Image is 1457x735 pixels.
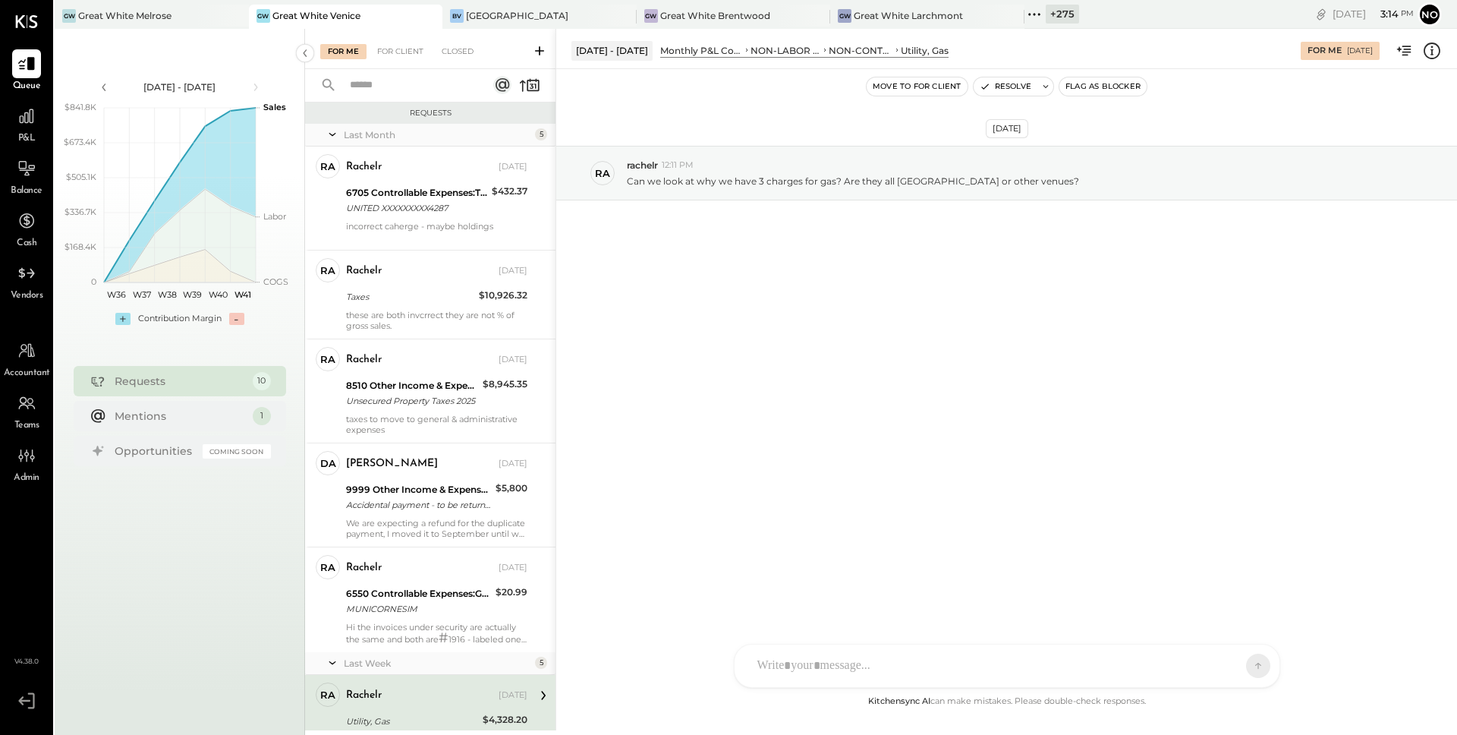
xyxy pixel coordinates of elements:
[234,289,251,300] text: W41
[450,9,464,23] div: BV
[183,289,202,300] text: W39
[1,441,52,485] a: Admin
[65,207,96,217] text: $336.7K
[320,688,335,702] div: ra
[65,241,96,252] text: $168.4K
[346,310,527,331] div: these are both invcrrect they are not % of gross sales.
[346,159,382,175] div: rachelr
[1,207,52,251] a: Cash
[344,657,531,670] div: Last Week
[1,102,52,146] a: P&L
[535,657,547,669] div: 5
[483,377,527,392] div: $8,945.35
[65,102,96,112] text: $841.8K
[751,44,821,57] div: NON-LABOR OPERATING EXPENSES
[854,9,963,22] div: Great White Larchmont
[14,419,39,433] span: Teams
[1308,45,1342,57] div: For Me
[1,154,52,198] a: Balance
[313,108,548,118] div: Requests
[346,586,491,601] div: 6550 Controllable Expenses:General & Administrative Expenses:Dues and Subscriptions
[346,221,527,242] div: incorrect caherge - maybe holdings
[1,336,52,380] a: Accountant
[496,481,527,496] div: $5,800
[208,289,227,300] text: W40
[346,601,491,617] div: MUNICORNESIM
[627,159,658,172] span: rachelr
[346,688,382,703] div: rachelr
[13,80,41,93] span: Queue
[115,443,195,459] div: Opportunities
[11,185,42,198] span: Balance
[829,44,893,57] div: NON-CONTROLLABLE EXPENSES
[499,265,527,277] div: [DATE]
[263,102,286,112] text: Sales
[346,414,527,435] div: taxes to move to general & administrative expenses
[492,184,527,199] div: $432.37
[535,128,547,140] div: 5
[346,378,478,393] div: 8510 Other Income & Expenses:Taxes
[115,374,245,389] div: Requests
[14,472,39,485] span: Admin
[346,185,487,200] div: 6705 Controllable Expenses:Travel, Meals, & Entertainment:Travel, Ground Transport & Airfare
[4,367,50,380] span: Accountant
[64,137,96,147] text: $673.4K
[11,289,43,303] span: Vendors
[138,313,222,325] div: Contribution Margin
[499,458,527,470] div: [DATE]
[1314,6,1329,22] div: copy link
[115,409,245,424] div: Mentions
[370,44,431,59] div: For Client
[496,585,527,600] div: $20.99
[346,263,382,279] div: rachelr
[344,128,531,141] div: Last Month
[974,77,1037,96] button: Resolve
[867,77,968,96] button: Move to for client
[901,44,949,57] div: Utility, Gas
[1,259,52,303] a: Vendors
[1347,46,1373,56] div: [DATE]
[499,354,527,366] div: [DATE]
[1,389,52,433] a: Teams
[499,562,527,574] div: [DATE]
[1418,2,1442,27] button: No
[263,276,288,287] text: COGS
[499,689,527,702] div: [DATE]
[18,132,36,146] span: P&L
[320,263,335,278] div: ra
[66,172,96,182] text: $505.1K
[662,159,694,172] span: 12:11 PM
[346,560,382,576] div: rachelr
[660,9,770,22] div: Great White Brentwood
[320,44,367,59] div: For Me
[986,119,1028,138] div: [DATE]
[1,49,52,93] a: Queue
[466,9,568,22] div: [GEOGRAPHIC_DATA]
[627,175,1079,188] p: Can we look at why we have 3 charges for gas? Are they all [GEOGRAPHIC_DATA] or other venues?
[107,289,126,300] text: W36
[1059,77,1147,96] button: Flag as Blocker
[346,497,491,513] div: Accidental payment - to be returned
[346,200,487,216] div: UNITED XXXXXXXXX4287
[439,629,448,646] span: #
[660,44,743,57] div: Monthly P&L Comparison
[229,313,244,325] div: -
[1333,7,1414,21] div: [DATE]
[346,714,478,729] div: Utility, Gas
[115,80,244,93] div: [DATE] - [DATE]
[571,41,653,60] div: [DATE] - [DATE]
[499,161,527,173] div: [DATE]
[595,166,610,181] div: ra
[1046,5,1079,24] div: + 275
[320,159,335,174] div: ra
[320,456,336,471] div: DA
[17,237,36,251] span: Cash
[346,518,527,539] div: We are expecting a refund for the duplicate payment, I moved it to September until we get the refund
[346,393,478,409] div: Unsecured Property Taxes 2025
[483,712,527,727] div: $4,328.20
[644,9,658,23] div: GW
[346,352,382,367] div: rachelr
[91,276,96,287] text: 0
[253,372,271,390] div: 10
[838,9,851,23] div: GW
